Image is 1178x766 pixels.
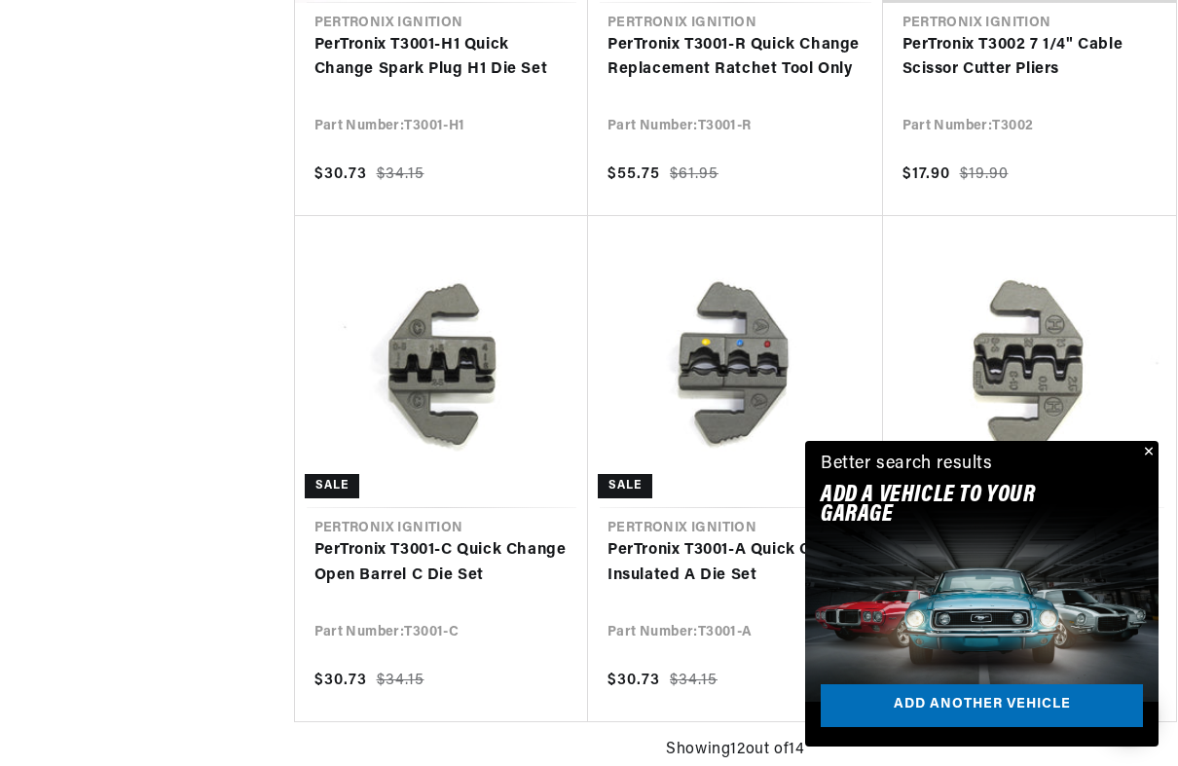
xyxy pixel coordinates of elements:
[607,538,864,588] a: PerTronix T3001-A Quick Change Insulated A Die Set
[821,684,1143,728] a: Add another vehicle
[821,486,1094,526] h2: Add A VEHICLE to your garage
[821,451,993,479] div: Better search results
[314,33,570,83] a: PerTronix T3001-H1 Quick Change Spark Plug H1 Die Set
[666,738,804,763] span: Showing 12 out of 14
[607,33,864,83] a: PerTronix T3001-R Quick Change Replacement Ratchet Tool Only
[314,538,570,588] a: PerTronix T3001-C Quick Change Open Barrel C Die Set
[1135,441,1159,464] button: Close
[902,33,1158,83] a: PerTronix T3002 7 1/4" Cable Scissor Cutter Pliers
